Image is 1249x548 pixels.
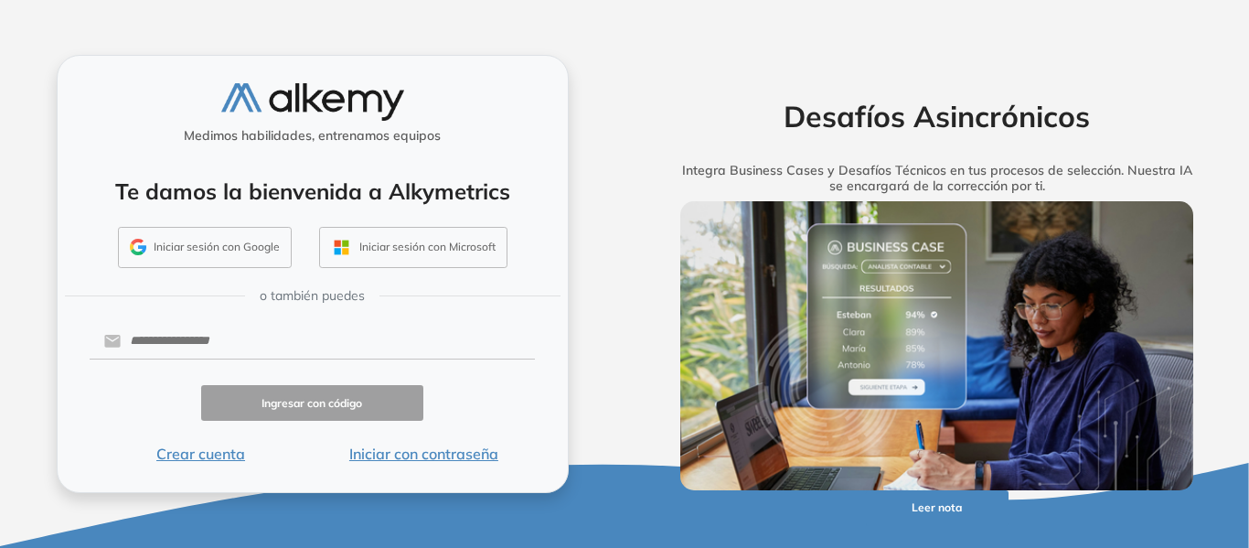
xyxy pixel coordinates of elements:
[1158,460,1249,548] iframe: Chat Widget
[652,163,1222,194] h5: Integra Business Cases y Desafíos Técnicos en tus procesos de selección. Nuestra IA se encargará ...
[118,227,292,269] button: Iniciar sesión con Google
[130,239,146,255] img: GMAIL_ICON
[81,178,544,205] h4: Te damos la bienvenida a Alkymetrics
[652,99,1222,134] h2: Desafíos Asincrónicos
[319,227,507,269] button: Iniciar sesión con Microsoft
[866,490,1009,526] button: Leer nota
[331,237,352,258] img: OUTLOOK_ICON
[90,443,313,465] button: Crear cuenta
[260,286,365,306] span: o también puedes
[221,83,404,121] img: logo-alkemy
[680,201,1194,490] img: img-more-info
[312,443,535,465] button: Iniciar con contraseña
[65,128,560,144] h5: Medimos habilidades, entrenamos equipos
[201,385,424,421] button: Ingresar con código
[1158,460,1249,548] div: Widget de chat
